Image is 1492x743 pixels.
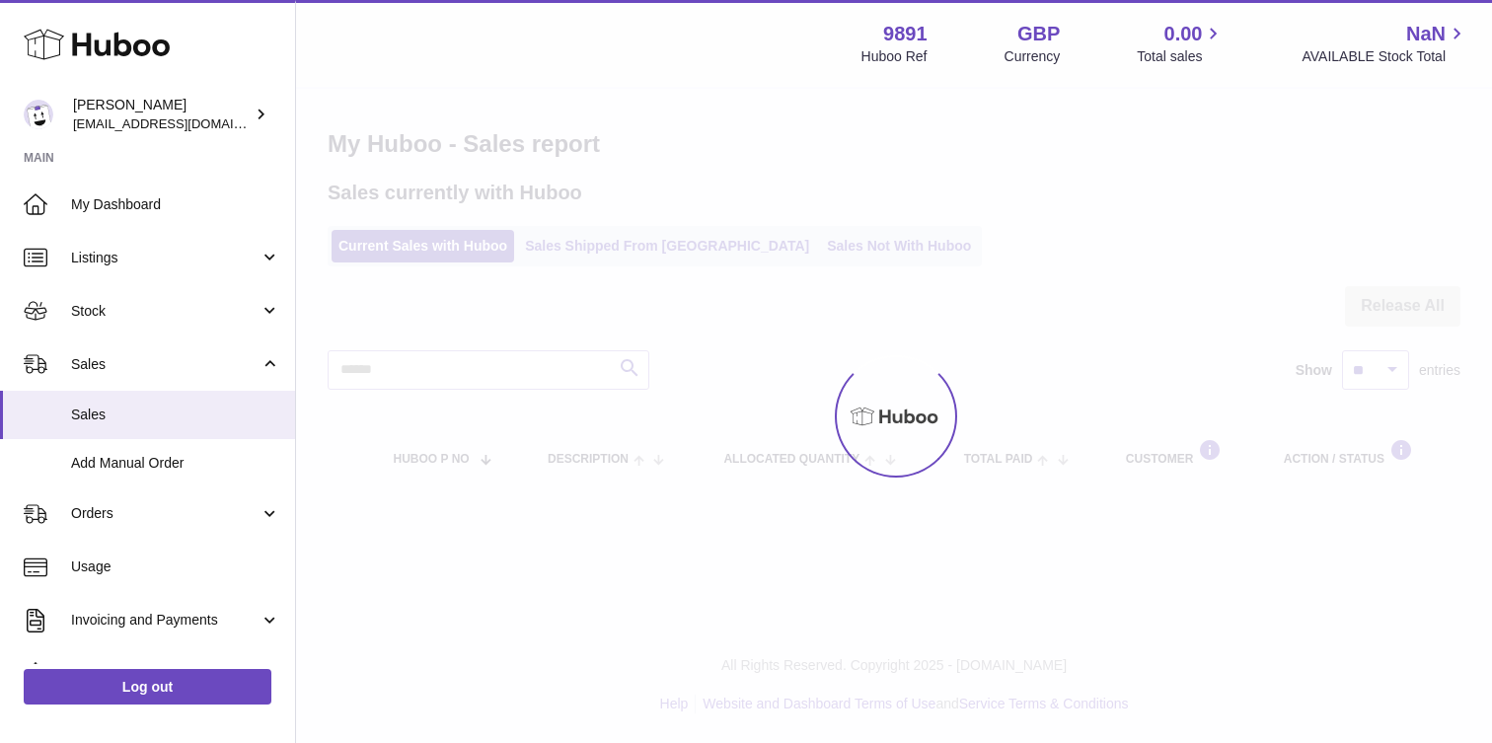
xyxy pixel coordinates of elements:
[73,96,251,133] div: [PERSON_NAME]
[1302,47,1468,66] span: AVAILABLE Stock Total
[1406,21,1446,47] span: NaN
[71,557,280,576] span: Usage
[71,454,280,473] span: Add Manual Order
[71,249,260,267] span: Listings
[861,47,928,66] div: Huboo Ref
[24,669,271,705] a: Log out
[71,406,280,424] span: Sales
[1137,21,1225,66] a: 0.00 Total sales
[71,195,280,214] span: My Dashboard
[73,115,290,131] span: [EMAIL_ADDRESS][DOMAIN_NAME]
[1302,21,1468,66] a: NaN AVAILABLE Stock Total
[71,302,260,321] span: Stock
[71,611,260,630] span: Invoicing and Payments
[1005,47,1061,66] div: Currency
[883,21,928,47] strong: 9891
[1137,47,1225,66] span: Total sales
[71,504,260,523] span: Orders
[71,355,260,374] span: Sales
[1017,21,1060,47] strong: GBP
[1164,21,1203,47] span: 0.00
[24,100,53,129] img: ro@thebitterclub.co.uk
